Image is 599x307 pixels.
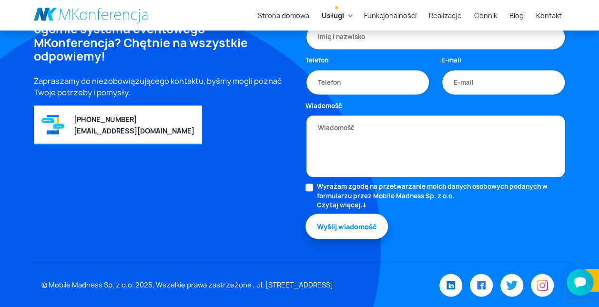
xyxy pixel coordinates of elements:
label: Wyrażam zgodę na przetwarzanie moich danych osobowych podanych w formularzu przez Mobile Madness ... [317,182,566,210]
a: Blog [506,7,528,24]
label: Wiadomość [305,101,342,111]
img: Twitter [506,280,518,290]
a: Strona domowa [254,7,313,24]
h4: Masz pytania dotyczące nowych funkcji lub ogólnie systemu eventowego MKonferencja? Chętnie na wsz... [34,9,294,63]
img: Facebook [477,281,486,289]
a: [PHONE_NUMBER] [74,114,137,123]
a: Funkcjonalności [360,7,420,24]
img: Graficzny element strony [41,114,64,135]
label: E-mail [441,56,461,65]
input: Telefon [305,69,430,96]
a: [EMAIL_ADDRESS][DOMAIN_NAME] [74,126,194,135]
a: Cennik [470,7,501,24]
a: Realizacje [425,7,466,24]
button: Wyślij wiadomość [305,214,388,239]
a: Czytaj więcej. [317,200,566,210]
div: © Mobile Madness Sp. z o.o. 2025, Wszelkie prawa zastrzeżone , ul. [STREET_ADDRESS] [36,280,388,290]
img: Instagram [537,279,548,291]
img: LinkedIn [447,281,455,289]
p: Zapraszamy do niezobowiązującego kontaktu, byśmy mogli poznać Twoje potrzeby i pomysły. [34,75,294,98]
input: E-mail [441,69,566,96]
a: Usługi [318,7,348,24]
a: Kontakt [532,7,566,24]
input: Imię i nazwisko [305,24,566,51]
label: Telefon [305,56,328,65]
iframe: Smartsupp widget button [567,269,593,296]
